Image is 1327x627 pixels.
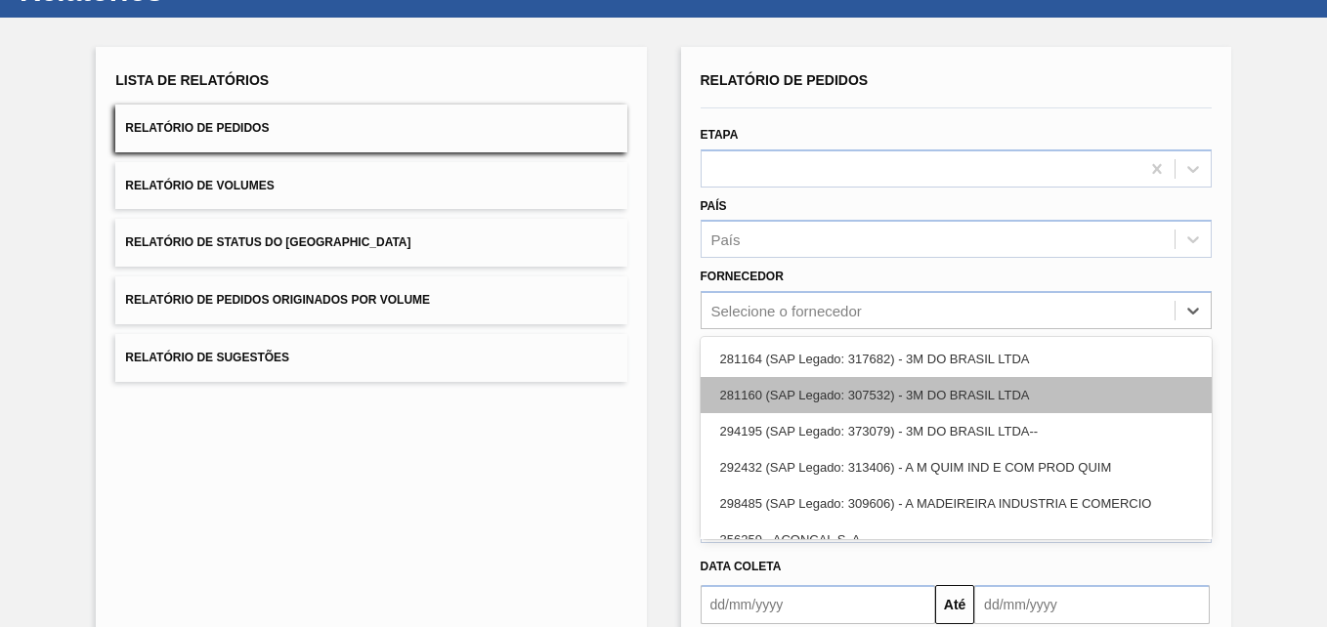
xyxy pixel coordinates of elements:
div: 356259 - ACONCAL S. A. [701,522,1212,558]
button: Relatório de Volumes [115,162,626,210]
span: Relatório de Pedidos [125,121,269,135]
input: dd/mm/yyyy [701,585,936,624]
span: Relatório de Volumes [125,179,274,192]
span: Relatório de Status do [GEOGRAPHIC_DATA] [125,235,410,249]
button: Relatório de Status do [GEOGRAPHIC_DATA] [115,219,626,267]
div: Selecione o fornecedor [711,303,862,319]
button: Até [935,585,974,624]
label: Etapa [701,128,739,142]
label: País [701,199,727,213]
button: Relatório de Pedidos Originados por Volume [115,276,626,324]
div: 281160 (SAP Legado: 307532) - 3M DO BRASIL LTDA [701,377,1212,413]
span: Data coleta [701,560,782,573]
div: 294195 (SAP Legado: 373079) - 3M DO BRASIL LTDA-- [701,413,1212,449]
span: Relatório de Pedidos Originados por Volume [125,293,430,307]
span: Relatório de Pedidos [701,72,869,88]
span: Relatório de Sugestões [125,351,289,364]
div: 298485 (SAP Legado: 309606) - A MADEIREIRA INDUSTRIA E COMERCIO [701,485,1212,522]
button: Relatório de Pedidos [115,104,626,152]
div: 281164 (SAP Legado: 317682) - 3M DO BRASIL LTDA [701,341,1212,377]
button: Relatório de Sugestões [115,334,626,382]
label: Fornecedor [701,270,784,283]
input: dd/mm/yyyy [974,585,1210,624]
div: 292432 (SAP Legado: 313406) - A M QUIM IND E COM PROD QUIM [701,449,1212,485]
div: País [711,231,741,248]
span: Lista de Relatórios [115,72,269,88]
